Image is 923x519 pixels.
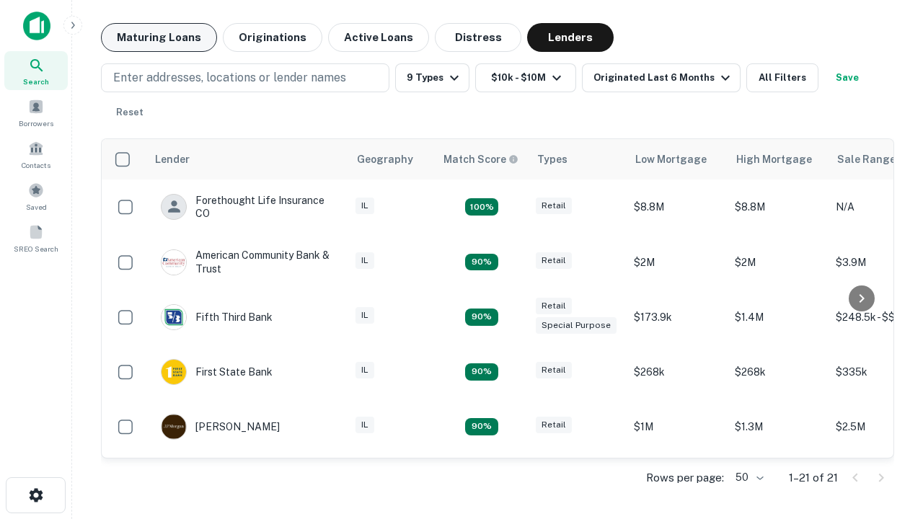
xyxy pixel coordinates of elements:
[465,309,498,326] div: Matching Properties: 2, hasApolloMatch: undefined
[357,151,413,168] div: Geography
[465,363,498,381] div: Matching Properties: 2, hasApolloMatch: undefined
[162,250,186,275] img: picture
[348,139,435,179] th: Geography
[646,469,724,487] p: Rows per page:
[162,305,186,329] img: picture
[107,98,153,127] button: Reset
[161,359,273,385] div: First State Bank
[728,345,829,399] td: $268k
[162,360,186,384] img: picture
[536,298,572,314] div: Retail
[4,218,68,257] a: SREO Search
[443,151,518,167] div: Capitalize uses an advanced AI algorithm to match your search with the best lender. The match sco...
[435,23,521,52] button: Distress
[728,454,829,509] td: $7M
[627,139,728,179] th: Low Mortgage
[728,399,829,454] td: $1.3M
[14,243,58,254] span: SREO Search
[627,179,728,234] td: $8.8M
[161,249,334,275] div: American Community Bank & Trust
[155,151,190,168] div: Lender
[161,194,334,220] div: Forethought Life Insurance CO
[627,290,728,345] td: $173.9k
[355,198,374,214] div: IL
[728,179,829,234] td: $8.8M
[465,418,498,435] div: Matching Properties: 2, hasApolloMatch: undefined
[536,317,617,334] div: Special Purpose
[22,159,50,171] span: Contacts
[736,151,812,168] div: High Mortgage
[355,362,374,378] div: IL
[4,135,68,174] a: Contacts
[536,198,572,214] div: Retail
[443,151,516,167] h6: Match Score
[161,414,280,440] div: [PERSON_NAME]
[113,69,346,86] p: Enter addresses, locations or lender names
[355,417,374,433] div: IL
[536,252,572,269] div: Retail
[627,454,728,509] td: $2.7M
[728,290,829,345] td: $1.4M
[529,139,627,179] th: Types
[851,358,923,427] iframe: Chat Widget
[4,51,68,90] a: Search
[4,177,68,216] a: Saved
[527,23,614,52] button: Lenders
[730,467,766,488] div: 50
[837,151,896,168] div: Sale Range
[395,63,469,92] button: 9 Types
[23,76,49,87] span: Search
[328,23,429,52] button: Active Loans
[824,63,870,92] button: Save your search to get updates of matches that match your search criteria.
[101,63,389,92] button: Enter addresses, locations or lender names
[635,151,707,168] div: Low Mortgage
[4,93,68,132] a: Borrowers
[536,417,572,433] div: Retail
[223,23,322,52] button: Originations
[435,139,529,179] th: Capitalize uses an advanced AI algorithm to match your search with the best lender. The match sco...
[475,63,576,92] button: $10k - $10M
[728,139,829,179] th: High Mortgage
[728,234,829,289] td: $2M
[582,63,741,92] button: Originated Last 6 Months
[789,469,838,487] p: 1–21 of 21
[746,63,818,92] button: All Filters
[627,399,728,454] td: $1M
[355,307,374,324] div: IL
[465,198,498,216] div: Matching Properties: 4, hasApolloMatch: undefined
[465,254,498,271] div: Matching Properties: 2, hasApolloMatch: undefined
[593,69,734,86] div: Originated Last 6 Months
[162,414,186,439] img: picture
[627,345,728,399] td: $268k
[536,362,572,378] div: Retail
[146,139,348,179] th: Lender
[101,23,217,52] button: Maturing Loans
[355,252,374,269] div: IL
[627,234,728,289] td: $2M
[537,151,568,168] div: Types
[161,304,273,330] div: Fifth Third Bank
[23,12,50,40] img: capitalize-icon.png
[26,201,47,213] span: Saved
[19,117,53,129] span: Borrowers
